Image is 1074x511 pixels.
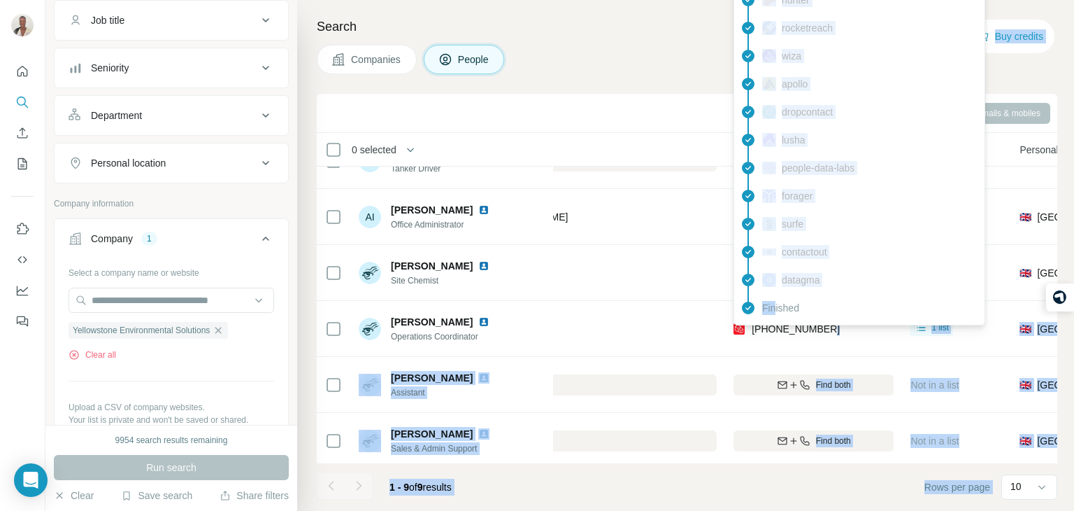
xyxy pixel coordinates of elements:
div: Job title [91,13,124,27]
button: Company1 [55,222,288,261]
span: 1 list [931,321,949,334]
button: Job title [55,3,288,37]
span: dropcontact [782,105,833,119]
span: Find both [816,379,851,391]
span: of [409,482,417,493]
p: Company information [54,197,289,210]
p: Upload a CSV of company websites. [69,401,274,414]
span: Yellowstone Environmental Solutions [73,324,210,337]
img: Avatar [359,262,381,284]
button: Search [11,90,34,115]
span: lusha [782,133,805,147]
span: [PERSON_NAME] [391,259,473,273]
button: Find both [733,430,894,451]
button: Buy credits [978,27,1043,46]
span: 9 [417,482,423,493]
span: 🇬🇧 [1019,266,1031,280]
button: Find both [733,374,894,395]
span: Office Administrator [391,218,506,231]
span: Assistant [391,386,506,399]
button: Save search [121,489,192,503]
button: Feedback [11,309,34,334]
span: 0 selected [352,143,396,157]
p: 10 [1010,479,1022,493]
img: provider datagma logo [762,273,776,287]
span: Not in a list [910,379,959,391]
button: Clear [54,489,94,503]
img: LinkedIn logo [478,204,489,216]
div: Personal location [91,156,166,170]
button: Use Surfe on LinkedIn [11,216,34,241]
img: provider wiza logo [762,49,776,63]
span: 🇬🇧 [1019,210,1031,224]
div: Select a company name or website [69,261,274,279]
button: Personal location [55,146,288,180]
img: LinkedIn logo [478,372,489,384]
button: Enrich CSV [11,120,34,146]
span: Finished [762,301,799,315]
div: 1 [141,232,157,245]
button: My lists [11,151,34,176]
p: Your list is private and won't be saved or shared. [69,414,274,426]
div: 9954 search results remaining [115,434,228,447]
button: Use Surfe API [11,247,34,272]
button: Clear all [69,349,116,361]
span: surfe [782,217,803,231]
span: apollo [782,77,808,91]
span: people-data-labs [782,161,854,175]
span: People [458,52,490,66]
img: provider forager logo [762,189,776,203]
span: Operations Coordinator [391,330,506,343]
span: 🇬🇧 [1019,434,1031,448]
button: Dashboard [11,278,34,303]
img: LinkedIn logo [478,260,489,272]
img: provider dropcontact logo [762,105,776,119]
div: Company [91,232,133,246]
span: results [389,482,452,493]
span: [PERSON_NAME] [391,371,473,385]
span: [PERSON_NAME] [391,315,473,329]
span: forager [782,189,812,203]
img: provider surfe logo [762,217,776,231]
span: Companies [351,52,402,66]
img: Avatar [359,318,381,340]
img: provider prospeo logo [733,322,745,336]
span: [PHONE_NUMBER] [752,323,840,335]
span: Find both [816,435,851,447]
img: LinkedIn logo [478,428,489,440]
span: 🇬🇧 [1019,378,1031,392]
img: provider contactout logo [762,248,776,255]
div: Open Intercom Messenger [14,463,48,497]
span: Not in a list [910,435,959,447]
div: AI [359,206,381,228]
span: Tanker Driver [391,162,506,175]
button: Quick start [11,59,34,84]
button: Department [55,99,288,132]
span: 1 - 9 [389,482,409,493]
h4: Search [317,17,1057,36]
span: Site Chemist [391,274,506,287]
span: Rows per page [924,480,990,494]
span: wiza [782,49,801,63]
span: contactout [782,245,827,259]
span: [PERSON_NAME] [391,203,473,217]
span: [PERSON_NAME] [391,427,473,441]
img: Avatar [359,430,381,452]
div: Department [91,108,142,122]
span: Sales & Admin Support [391,442,506,455]
img: Avatar [11,14,34,36]
img: provider apollo logo [762,77,776,91]
span: 🇬🇧 [1019,322,1031,336]
button: Share filters [220,489,289,503]
img: provider lusha logo [762,133,776,147]
img: LinkedIn logo [478,316,489,328]
button: Seniority [55,51,288,85]
span: datagma [782,273,819,287]
div: Seniority [91,61,129,75]
img: provider people-data-labs logo [762,162,776,174]
img: Avatar [359,374,381,396]
img: provider rocketreach logo [762,21,776,35]
span: rocketreach [782,21,833,35]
